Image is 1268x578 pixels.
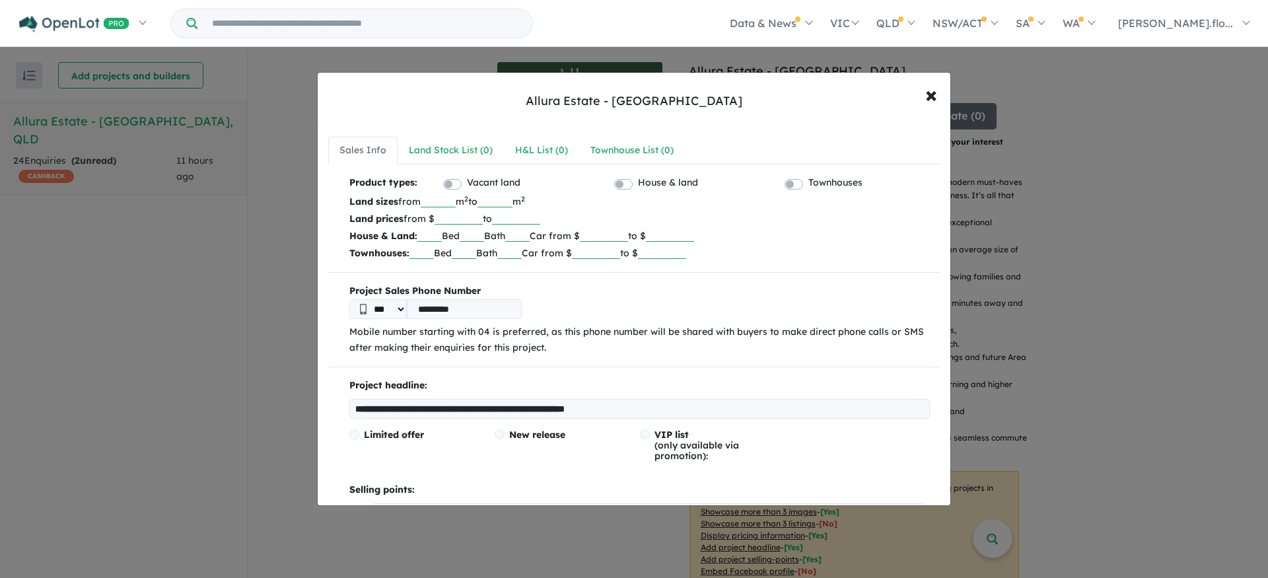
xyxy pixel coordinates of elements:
[808,175,863,191] label: Townhouses
[467,175,520,191] label: Vacant land
[590,143,674,159] div: Townhouse List ( 0 )
[654,429,739,462] span: (only available via promotion):
[654,429,689,441] span: VIP list
[349,230,417,242] b: House & Land:
[200,9,530,38] input: Try estate name, suburb, builder or developer
[521,194,525,203] sup: 2
[349,196,398,207] b: Land sizes
[364,429,424,441] span: Limited offer
[1118,17,1233,30] span: [PERSON_NAME].flo...
[19,16,129,32] img: Openlot PRO Logo White
[515,143,568,159] div: H&L List ( 0 )
[349,210,930,227] p: from $ to
[349,175,417,193] b: Product types:
[349,482,930,498] p: Selling points:
[339,143,386,159] div: Sales Info
[349,213,404,225] b: Land prices
[349,324,930,356] p: Mobile number starting with 04 is preferred, as this phone number will be shared with buyers to m...
[349,227,930,244] p: Bed Bath Car from $ to $
[349,378,930,394] p: Project headline:
[349,193,930,210] p: from m to m
[526,92,742,110] div: Allura Estate - [GEOGRAPHIC_DATA]
[349,247,409,259] b: Townhouses:
[349,283,930,299] b: Project Sales Phone Number
[925,80,937,108] span: ×
[360,304,367,314] img: Phone icon
[349,244,930,262] p: Bed Bath Car from $ to $
[638,175,698,191] label: House & land
[409,143,493,159] div: Land Stock List ( 0 )
[464,194,468,203] sup: 2
[509,429,565,441] span: New release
